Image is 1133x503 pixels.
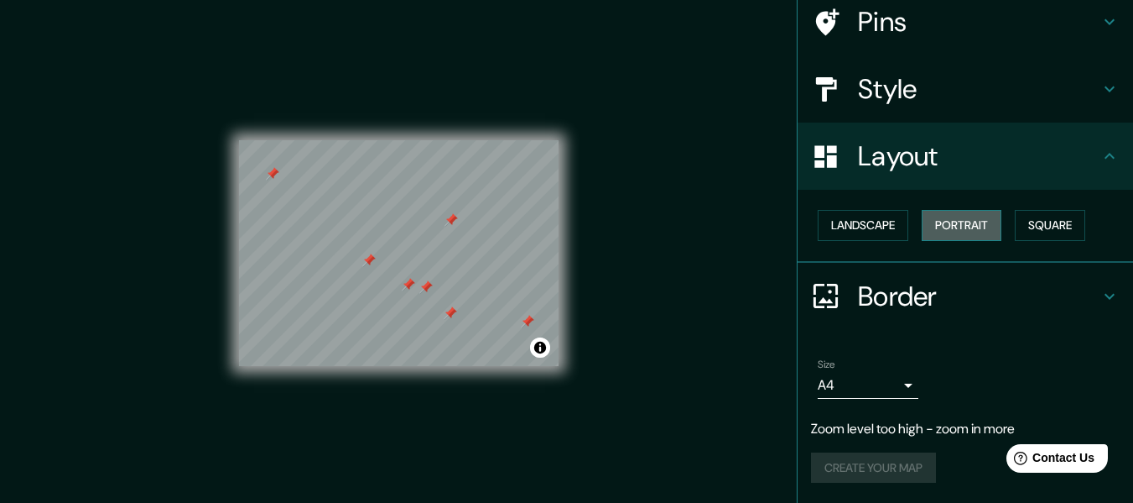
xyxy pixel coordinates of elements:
[818,210,908,241] button: Landscape
[811,419,1120,439] p: Zoom level too high - zoom in more
[798,263,1133,330] div: Border
[858,280,1099,313] h4: Border
[239,140,559,366] canvas: Map
[798,55,1133,123] div: Style
[1015,210,1085,241] button: Square
[922,210,1001,241] button: Portrait
[798,123,1133,190] div: Layout
[818,372,918,399] div: A4
[858,5,1099,39] h4: Pins
[530,338,550,358] button: Toggle attribution
[858,139,1099,173] h4: Layout
[818,357,835,371] label: Size
[984,438,1115,485] iframe: Help widget launcher
[858,72,1099,106] h4: Style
